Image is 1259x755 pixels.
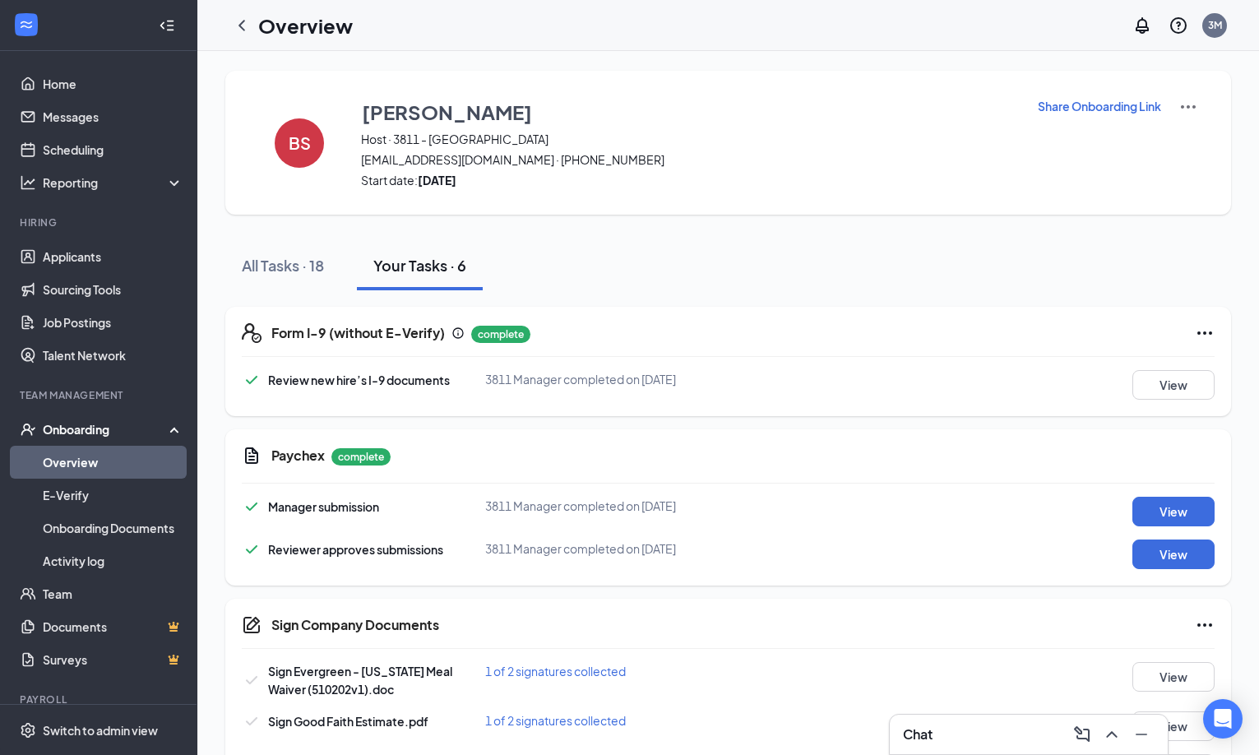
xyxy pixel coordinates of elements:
div: All Tasks · 18 [242,255,324,276]
span: Sign Evergreen - [US_STATE] Meal Waiver (510202v1).doc [268,664,452,697]
svg: Ellipses [1195,323,1215,343]
button: BS [258,97,340,188]
h5: Paychex [271,447,325,465]
span: 1 of 2 signatures collected [485,713,626,728]
svg: Minimize [1132,725,1151,744]
span: Manager submission [268,499,379,514]
a: Talent Network [43,339,183,372]
h5: Form I-9 (without E-Verify) [271,324,445,342]
button: View [1132,711,1215,741]
img: More Actions [1178,97,1198,117]
h5: Sign Company Documents [271,616,439,634]
button: Share Onboarding Link [1037,97,1162,115]
span: 3811 Manager completed on [DATE] [485,372,676,387]
span: [EMAIL_ADDRESS][DOMAIN_NAME] · [PHONE_NUMBER] [361,151,1016,168]
svg: Checkmark [242,670,262,690]
button: View [1132,540,1215,569]
svg: CompanyDocumentIcon [242,615,262,635]
svg: Info [451,327,465,340]
h3: [PERSON_NAME] [362,98,532,126]
svg: Ellipses [1195,615,1215,635]
svg: QuestionInfo [1169,16,1188,35]
svg: Checkmark [242,711,262,731]
p: complete [471,326,530,343]
p: complete [331,448,391,466]
div: Your Tasks · 6 [373,255,466,276]
a: Team [43,577,183,610]
svg: WorkstreamLogo [18,16,35,33]
div: Reporting [43,174,184,191]
h3: Chat [903,725,933,743]
div: Open Intercom Messenger [1203,699,1243,739]
svg: UserCheck [20,421,36,438]
a: DocumentsCrown [43,610,183,643]
div: Team Management [20,388,180,402]
svg: ChevronLeft [232,16,252,35]
svg: ChevronUp [1102,725,1122,744]
svg: Checkmark [242,497,262,516]
svg: Checkmark [242,540,262,559]
svg: FormI9EVerifyIcon [242,323,262,343]
button: Minimize [1128,721,1155,748]
svg: Collapse [159,17,175,34]
a: SurveysCrown [43,643,183,676]
h1: Overview [258,12,353,39]
a: Applicants [43,240,183,273]
a: Overview [43,446,183,479]
div: Onboarding [43,421,169,438]
button: View [1132,370,1215,400]
h4: BS [289,137,311,149]
button: View [1132,662,1215,692]
div: 3M [1208,18,1222,32]
button: ComposeMessage [1069,721,1095,748]
div: Switch to admin view [43,722,158,739]
p: Share Onboarding Link [1038,98,1161,114]
span: Start date: [361,172,1016,188]
button: View [1132,497,1215,526]
svg: Settings [20,722,36,739]
div: Hiring [20,215,180,229]
span: 3811 Manager completed on [DATE] [485,541,676,556]
span: Host · 3811 - [GEOGRAPHIC_DATA] [361,131,1016,147]
a: Job Postings [43,306,183,339]
a: Sourcing Tools [43,273,183,306]
a: E-Verify [43,479,183,512]
svg: Analysis [20,174,36,191]
div: Payroll [20,692,180,706]
a: Messages [43,100,183,133]
svg: Document [242,446,262,466]
a: Onboarding Documents [43,512,183,544]
button: [PERSON_NAME] [361,97,1016,127]
svg: Notifications [1132,16,1152,35]
button: ChevronUp [1099,721,1125,748]
span: Review new hire’s I-9 documents [268,373,450,387]
a: Scheduling [43,133,183,166]
span: 3811 Manager completed on [DATE] [485,498,676,513]
span: Sign Good Faith Estimate.pdf [268,714,428,729]
span: 1 of 2 signatures collected [485,664,626,679]
svg: ComposeMessage [1072,725,1092,744]
span: Reviewer approves submissions [268,542,443,557]
strong: [DATE] [418,173,456,188]
a: Activity log [43,544,183,577]
svg: Checkmark [242,370,262,390]
a: Home [43,67,183,100]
